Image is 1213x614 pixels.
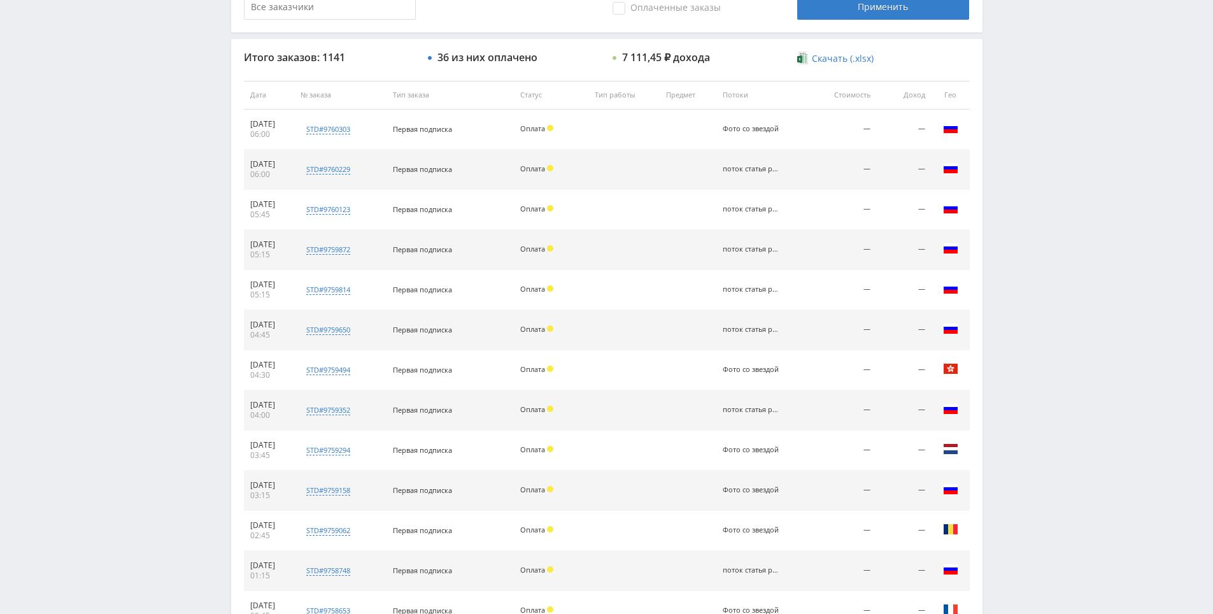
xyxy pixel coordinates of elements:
[547,245,553,252] span: Холд
[393,164,452,174] span: Первая подписка
[723,205,780,213] div: поток статья рерайт
[520,244,545,253] span: Оплата
[943,321,958,336] img: rus.png
[811,551,877,591] td: —
[943,522,958,537] img: rou.png
[716,81,811,110] th: Потоки
[244,81,295,110] th: Дата
[877,511,931,551] td: —
[393,485,452,495] span: Первая подписка
[520,284,545,294] span: Оплата
[622,52,710,63] div: 7 111,45 ₽ дохода
[547,606,553,613] span: Холд
[250,490,288,501] div: 03:15
[547,325,553,332] span: Холд
[943,241,958,256] img: rus.png
[877,551,931,591] td: —
[250,129,288,139] div: 06:00
[393,445,452,455] span: Первая подписка
[723,325,780,334] div: поток статья рерайт
[943,120,958,136] img: rus.png
[877,431,931,471] td: —
[244,52,416,63] div: Итого заказов: 1141
[811,270,877,310] td: —
[520,565,545,575] span: Оплата
[393,365,452,375] span: Первая подписка
[250,370,288,380] div: 04:30
[877,471,931,511] td: —
[811,190,877,230] td: —
[306,445,350,455] div: std#9759294
[811,230,877,270] td: —
[723,486,780,494] div: Фото со звездой
[547,366,553,372] span: Холд
[250,290,288,300] div: 05:15
[393,566,452,575] span: Первая подписка
[520,404,545,414] span: Оплата
[250,360,288,370] div: [DATE]
[547,125,553,131] span: Холд
[306,164,350,175] div: std#9760229
[660,81,716,110] th: Предмет
[250,280,288,290] div: [DATE]
[520,324,545,334] span: Оплата
[877,390,931,431] td: —
[306,365,350,375] div: std#9759494
[723,285,780,294] div: поток статья рерайт
[877,150,931,190] td: —
[250,560,288,571] div: [DATE]
[547,285,553,292] span: Холд
[877,230,931,270] td: —
[547,526,553,532] span: Холд
[514,81,588,110] th: Статус
[943,161,958,176] img: rus.png
[723,125,780,133] div: Фото со звездой
[811,350,877,390] td: —
[306,485,350,496] div: std#9759158
[943,201,958,216] img: rus.png
[387,81,514,110] th: Тип заказа
[250,210,288,220] div: 05:45
[393,285,452,294] span: Первая подписка
[250,320,288,330] div: [DATE]
[547,486,553,492] span: Холд
[723,245,780,253] div: поток статья рерайт
[943,361,958,376] img: hkg.png
[723,446,780,454] div: Фото со звездой
[877,190,931,230] td: —
[250,601,288,611] div: [DATE]
[520,204,545,213] span: Оплата
[306,124,350,134] div: std#9760303
[306,285,350,295] div: std#9759814
[812,54,874,64] span: Скачать (.xlsx)
[306,566,350,576] div: std#9758748
[877,270,931,310] td: —
[547,205,553,211] span: Холд
[250,199,288,210] div: [DATE]
[877,110,931,150] td: —
[294,81,386,110] th: № заказа
[811,310,877,350] td: —
[811,110,877,150] td: —
[520,364,545,374] span: Оплата
[613,2,721,15] span: Оплаченные заказы
[723,366,780,374] div: Фото со звездой
[250,571,288,581] div: 01:15
[393,124,452,134] span: Первая подписка
[943,401,958,417] img: rus.png
[811,390,877,431] td: —
[547,406,553,412] span: Холд
[877,310,931,350] td: —
[932,81,970,110] th: Гео
[811,81,877,110] th: Стоимость
[877,81,931,110] th: Доход
[393,525,452,535] span: Первая подписка
[250,400,288,410] div: [DATE]
[393,245,452,254] span: Первая подписка
[250,520,288,531] div: [DATE]
[723,526,780,534] div: Фото со звездой
[393,204,452,214] span: Первая подписка
[250,480,288,490] div: [DATE]
[306,204,350,215] div: std#9760123
[943,441,958,457] img: nld.png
